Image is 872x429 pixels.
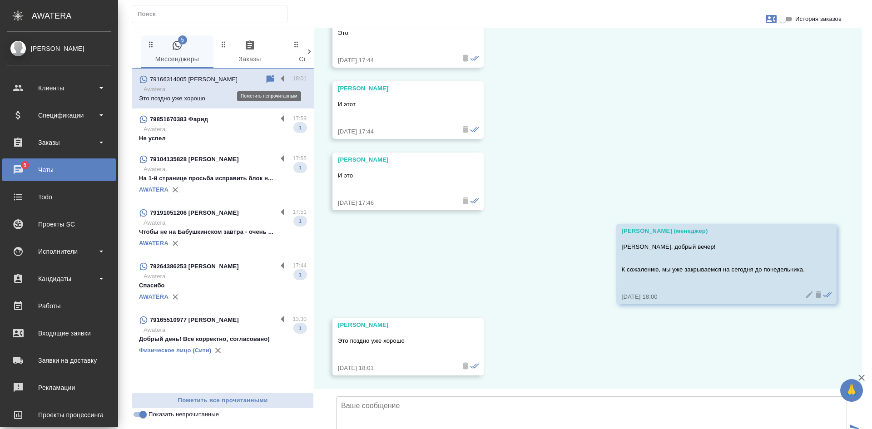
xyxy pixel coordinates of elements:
[338,56,452,65] div: [DATE] 17:44
[139,240,168,247] a: AWATERA
[7,81,111,95] div: Клиенты
[132,202,314,256] div: 79191051206 [PERSON_NAME]17:51AwateraЧтобы не на Бабушкинском завтра - очень ...1AWATERA
[338,127,452,136] div: [DATE] 17:44
[293,324,307,333] span: 1
[840,379,863,402] button: 🙏
[150,155,239,164] p: 79104135828 [PERSON_NAME]
[7,272,111,286] div: Кандидаты
[139,174,307,183] p: На 1-й странице просьба исправить блок н...
[178,35,187,44] span: 5
[168,183,182,197] button: Удалить привязку
[139,94,307,103] p: Это поздно уже хорошо
[219,40,281,65] span: Заказы
[144,85,307,94] p: Awatera
[2,186,116,208] a: Todo
[622,242,805,251] p: [PERSON_NAME], добрый вечер!
[18,161,32,170] span: 5
[144,165,307,174] p: Awatera
[2,349,116,372] a: Заявки на доставку
[150,262,239,271] p: 79264386253 [PERSON_NAME]
[293,217,307,226] span: 1
[7,354,111,367] div: Заявки на доставку
[2,213,116,236] a: Проекты SC
[293,163,307,172] span: 1
[7,217,111,231] div: Проекты SC
[139,347,211,354] a: Физическое лицо (Сити)
[338,321,452,330] div: [PERSON_NAME]
[2,376,116,399] a: Рекламации
[139,335,307,344] p: Добрый день! Все корректно, согласовано)
[292,261,307,270] p: 17:44
[7,408,111,422] div: Проекты процессинга
[7,190,111,204] div: Todo
[139,293,168,300] a: AWATERA
[338,171,452,180] p: И это
[132,256,314,309] div: 79264386253 [PERSON_NAME]17:44AwateraСпасибо1AWATERA
[2,295,116,317] a: Работы
[292,315,307,324] p: 13:30
[168,237,182,250] button: Удалить привязку
[7,299,111,313] div: Работы
[338,198,452,207] div: [DATE] 17:46
[139,227,307,237] p: Чтобы не на Бабушкинском завтра - очень ...
[293,123,307,132] span: 1
[292,154,307,163] p: 17:55
[150,208,239,217] p: 79191051206 [PERSON_NAME]
[144,325,307,335] p: Awatera
[622,227,805,236] div: [PERSON_NAME] (менеджер)
[338,336,452,345] p: Это поздно уже хорошо
[7,326,111,340] div: Входящие заявки
[338,84,452,93] div: [PERSON_NAME]
[144,272,307,281] p: Awatera
[293,270,307,279] span: 1
[139,281,307,290] p: Спасибо
[139,186,168,193] a: AWATERA
[146,40,208,65] span: Мессенджеры
[137,395,309,406] span: Пометить все прочитанными
[622,292,805,301] div: [DATE] 18:00
[7,108,111,122] div: Спецификации
[338,155,452,164] div: [PERSON_NAME]
[144,125,307,134] p: Awatera
[338,100,452,109] p: И этот
[7,136,111,149] div: Заказы
[7,381,111,394] div: Рекламации
[292,207,307,217] p: 17:51
[338,29,452,38] p: Это
[292,114,307,123] p: 17:59
[338,364,452,373] div: [DATE] 18:01
[844,381,859,400] span: 🙏
[7,163,111,177] div: Чаты
[139,134,307,143] p: Не успел
[149,410,219,419] span: Показать непрочитанные
[132,148,314,202] div: 79104135828 [PERSON_NAME]17:55AwateraНа 1-й странице просьба исправить блок н...1AWATERA
[7,245,111,258] div: Исполнители
[292,40,353,65] span: Спецификации
[150,115,208,124] p: 79851670383 Фарид
[132,69,314,108] div: 79166314005 [PERSON_NAME]18:01AwateraЭто поздно уже хорошо
[150,75,238,84] p: 79166314005 [PERSON_NAME]
[144,218,307,227] p: Awatera
[138,8,287,20] input: Поиск
[132,393,314,409] button: Пометить все прочитанными
[150,316,239,325] p: 79165510977 [PERSON_NAME]
[32,7,118,25] div: AWATERA
[168,290,182,304] button: Удалить привязку
[292,74,307,83] p: 18:01
[7,44,111,54] div: [PERSON_NAME]
[2,158,116,181] a: 5Чаты
[132,309,314,363] div: 79165510977 [PERSON_NAME]13:30AwateraДобрый день! Все корректно, согласовано)1Физическое лицо (Сити)
[132,108,314,148] div: 79851670383 Фарид17:59AwateraНе успел1
[760,8,782,30] button: Заявки
[2,322,116,345] a: Входящие заявки
[795,15,842,24] span: История заказов
[622,265,805,274] p: К сожалению, мы уже закрываемся на сегодня до понедельника.
[2,404,116,426] a: Проекты процессинга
